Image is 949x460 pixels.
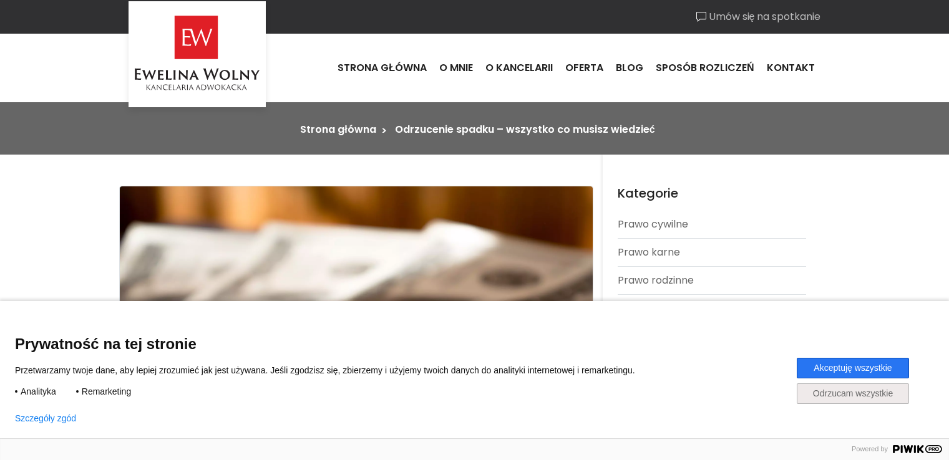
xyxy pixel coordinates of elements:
a: Prawo karne [618,239,806,266]
button: Akceptuję wszystkie [797,358,909,378]
a: Blog [610,51,650,85]
a: Strona główna [331,51,433,85]
li: Odrzucenie spadku – wszystko co musisz wiedzieć [395,122,655,137]
a: Prawo rodzinne [618,267,806,294]
span: Prywatność na tej stronie [15,335,934,353]
a: Prawo cywilne [618,211,806,238]
a: Kontakt [761,51,821,85]
a: Oferta [559,51,610,85]
span: Remarketing [82,386,131,397]
a: Sposób rozliczeń [650,51,761,85]
a: Strona główna [300,122,376,137]
a: O kancelarii [479,51,559,85]
button: Szczegóły zgód [15,413,76,423]
a: Prawo spadkowe [618,295,806,322]
a: O mnie [433,51,479,85]
span: Analityka [21,386,56,397]
a: Umów się na spotkanie [696,9,821,24]
span: Powered by [847,445,893,453]
h4: Kategorie [618,186,806,201]
button: Odrzucam wszystkie [797,383,909,404]
p: Przetwarzamy twoje dane, aby lepiej zrozumieć jak jest używana. Jeśli zgodzisz się, zbierzemy i u... [15,365,654,376]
